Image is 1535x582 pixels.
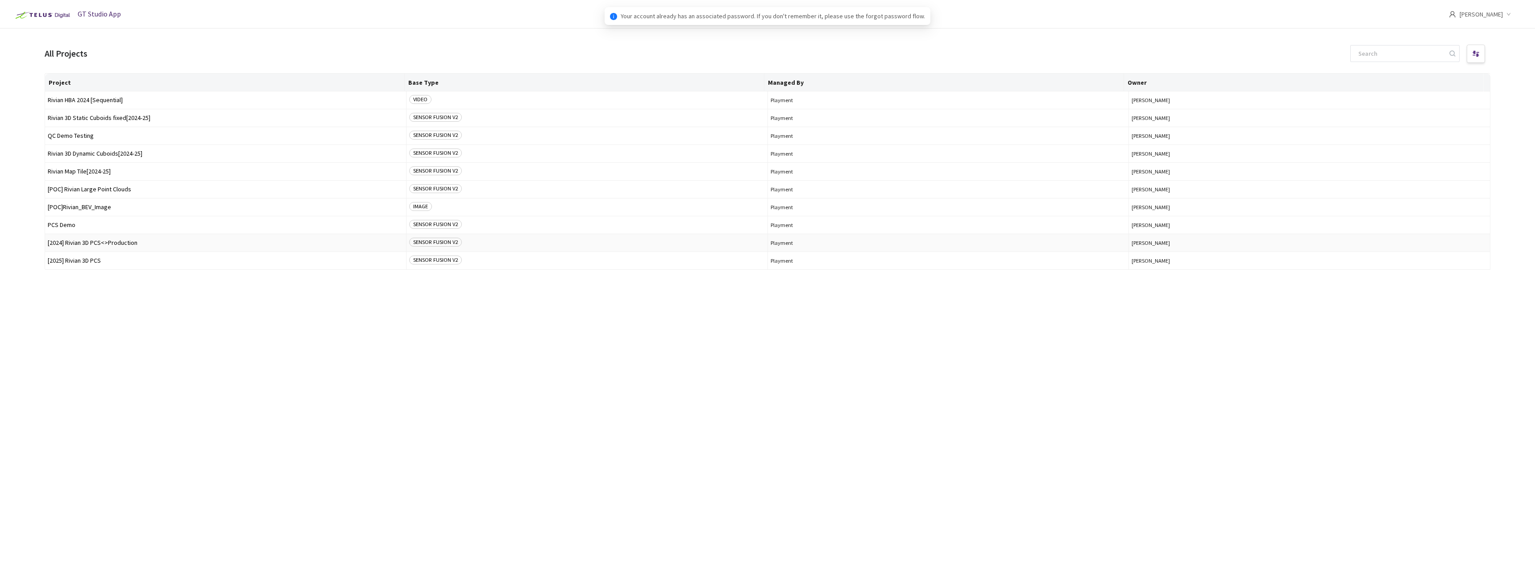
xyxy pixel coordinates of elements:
[48,186,403,193] span: [POC] Rivian Large Point Clouds
[48,239,403,246] span: [2024] Rivian 3D PCS<>Production
[409,220,462,229] span: SENSOR FUSION V2
[771,186,1126,193] span: Playment
[1132,204,1487,211] button: [PERSON_NAME]
[48,97,403,103] span: Rivian HBA 2024 [Sequential]
[48,132,403,139] span: QC Demo Testing
[1132,132,1487,139] button: [PERSON_NAME]
[409,256,462,264] span: SENSOR FUSION V2
[771,257,1126,264] span: Playment
[78,9,121,18] span: GT Studio App
[771,132,1126,139] span: Playment
[409,202,432,211] span: IMAGE
[1132,168,1487,175] button: [PERSON_NAME]
[1132,186,1487,193] button: [PERSON_NAME]
[1132,97,1487,103] button: [PERSON_NAME]
[409,184,462,193] span: SENSOR FUSION V2
[771,204,1126,211] span: Playment
[1449,11,1456,18] span: user
[1132,222,1487,228] button: [PERSON_NAME]
[48,257,403,264] span: [2025] Rivian 3D PCS
[771,239,1126,246] span: Playment
[1506,12,1511,17] span: down
[409,149,462,157] span: SENSOR FUSION V2
[409,238,462,247] span: SENSOR FUSION V2
[48,115,403,121] span: Rivian 3D Static Cuboids fixed[2024-25]
[1132,239,1487,246] button: [PERSON_NAME]
[771,150,1126,157] span: Playment
[610,13,617,20] span: info-circle
[409,113,462,122] span: SENSOR FUSION V2
[409,131,462,140] span: SENSOR FUSION V2
[45,46,87,60] div: All Projects
[1132,115,1487,121] button: [PERSON_NAME]
[409,166,462,175] span: SENSOR FUSION V2
[771,168,1126,175] span: Playment
[1132,257,1487,264] button: [PERSON_NAME]
[771,222,1126,228] span: Playment
[45,74,405,91] th: Project
[48,204,403,211] span: [POC]Rivian_BEV_Image
[405,74,764,91] th: Base Type
[1124,74,1484,91] th: Owner
[48,150,403,157] span: Rivian 3D Dynamic Cuboids[2024-25]
[1132,150,1487,157] button: [PERSON_NAME]
[409,95,431,104] span: VIDEO
[48,168,403,175] span: Rivian Map Tile[2024-25]
[771,115,1126,121] span: Playment
[764,74,1124,91] th: Managed By
[621,11,925,21] span: Your account already has an associated password. If you don't remember it, please use the forgot ...
[11,8,73,22] img: Telus
[771,97,1126,103] span: Playment
[48,222,403,228] span: PCS Demo
[1353,45,1448,62] input: Search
